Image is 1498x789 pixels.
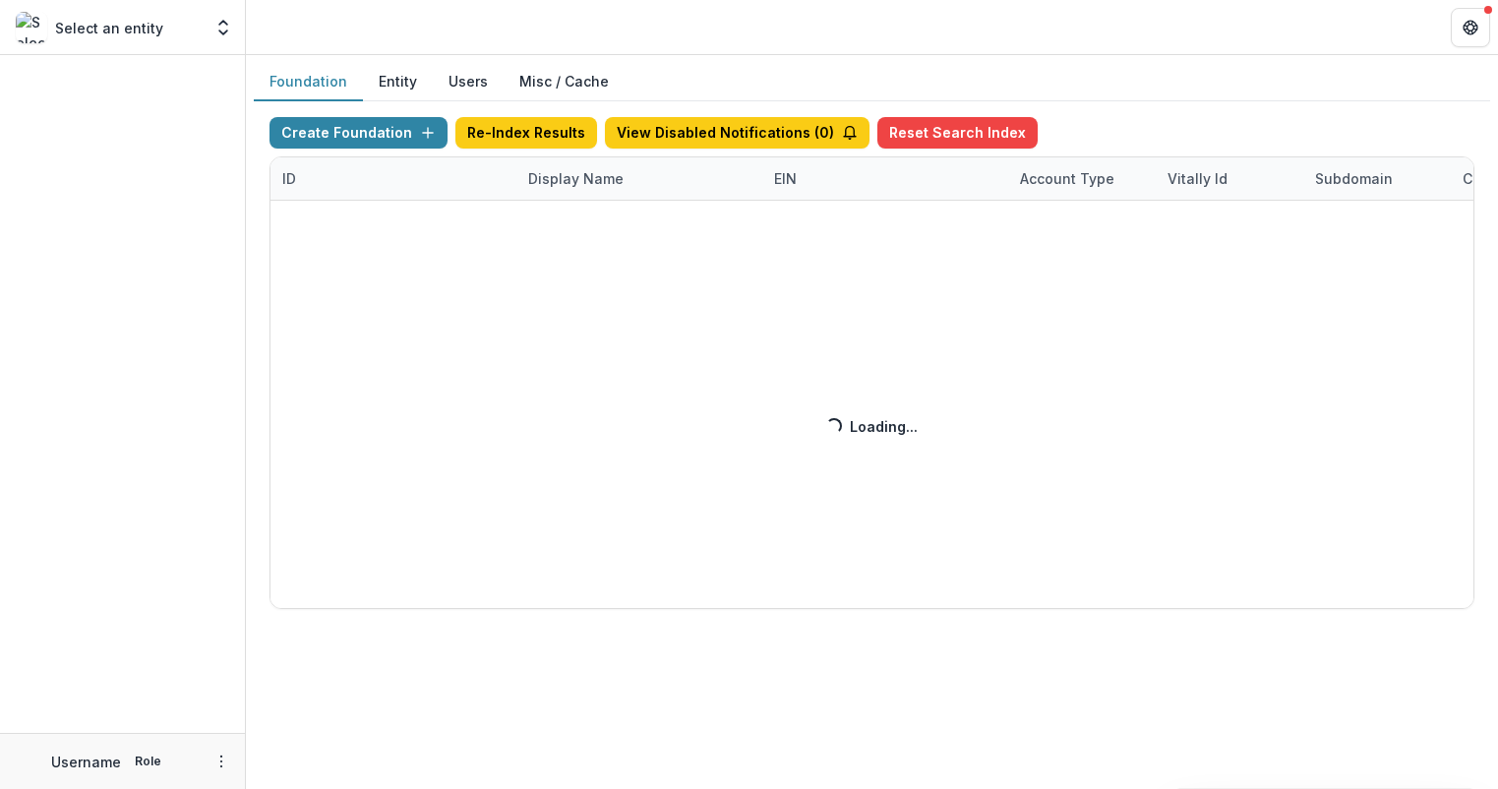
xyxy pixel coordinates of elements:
[210,750,233,773] button: More
[210,8,237,47] button: Open entity switcher
[16,12,47,43] img: Select an entity
[363,63,433,101] button: Entity
[55,18,163,38] p: Select an entity
[433,63,504,101] button: Users
[129,753,167,770] p: Role
[504,63,625,101] button: Misc / Cache
[51,752,121,772] p: Username
[254,63,363,101] button: Foundation
[1451,8,1490,47] button: Get Help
